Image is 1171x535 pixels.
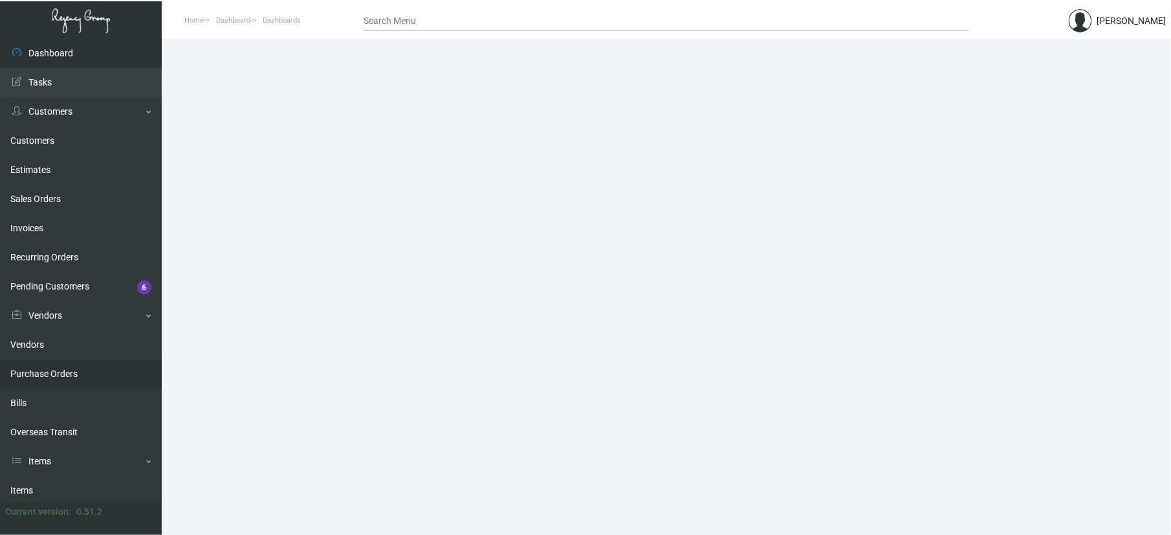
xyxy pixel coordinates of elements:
div: [PERSON_NAME] [1097,14,1166,28]
span: Dashboards [263,16,301,25]
img: admin@bootstrapmaster.com [1069,9,1092,32]
div: 0.51.2 [76,505,102,519]
div: Current version: [5,505,71,519]
span: Dashboard [216,16,250,25]
span: Home [184,16,204,25]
